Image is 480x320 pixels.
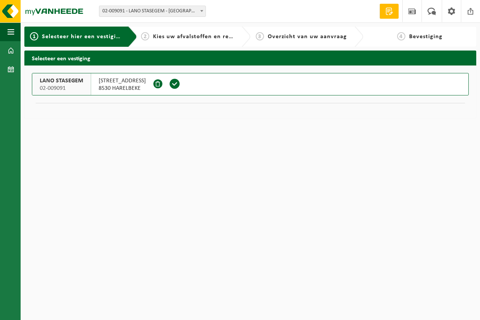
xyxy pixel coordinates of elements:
[141,32,149,40] span: 2
[397,32,405,40] span: 4
[268,34,347,40] span: Overzicht van uw aanvraag
[30,32,38,40] span: 1
[42,34,123,40] span: Selecteer hier een vestiging
[24,51,476,65] h2: Selecteer een vestiging
[409,34,442,40] span: Bevestiging
[99,6,206,17] span: 02-009091 - LANO STASEGEM - HARELBEKE
[256,32,264,40] span: 3
[40,85,83,92] span: 02-009091
[99,6,205,16] span: 02-009091 - LANO STASEGEM - HARELBEKE
[40,77,83,85] span: LANO STASEGEM
[32,73,469,95] button: LANO STASEGEM 02-009091 [STREET_ADDRESS]8530 HARELBEKE
[99,85,146,92] span: 8530 HARELBEKE
[153,34,256,40] span: Kies uw afvalstoffen en recipiënten
[99,77,146,85] span: [STREET_ADDRESS]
